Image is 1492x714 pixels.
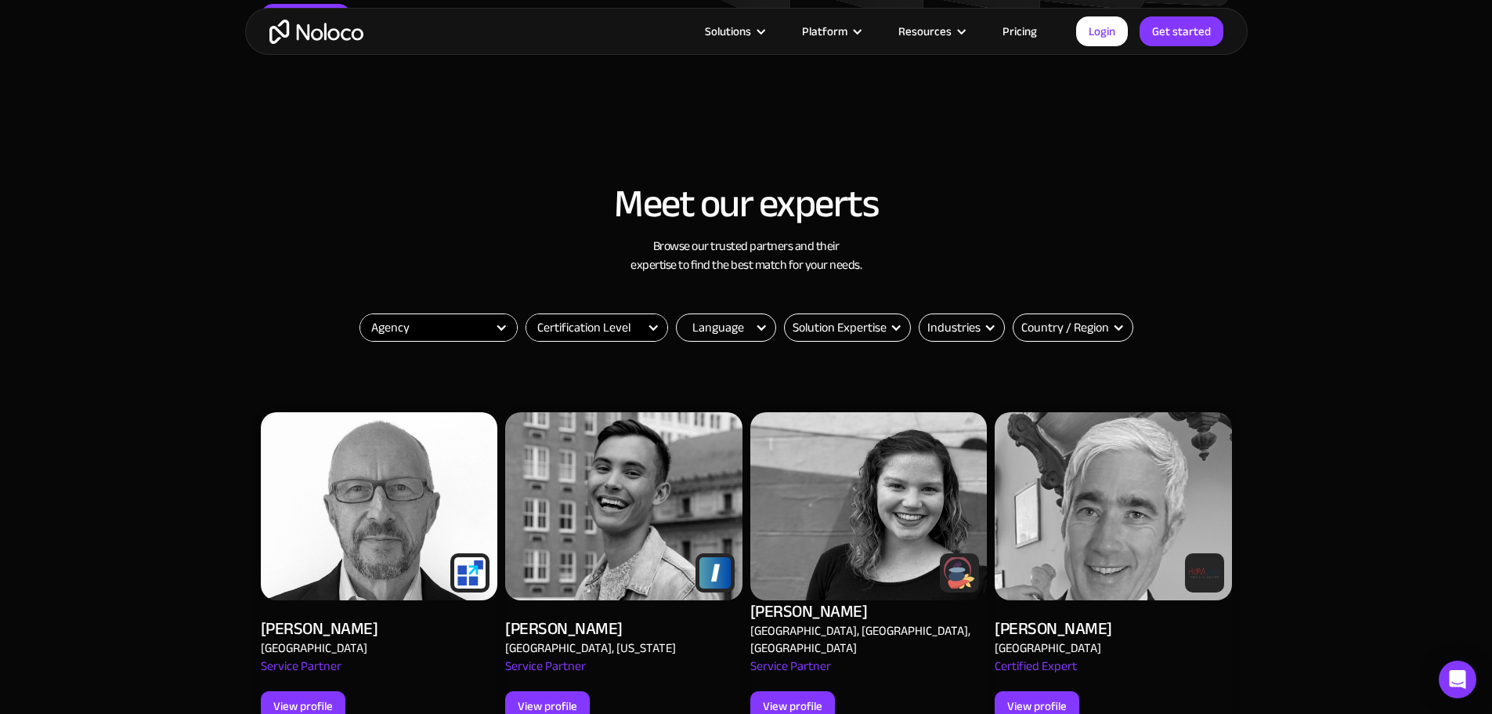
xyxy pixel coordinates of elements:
[995,657,1077,691] div: Certified Expert
[784,314,911,342] div: Solution Expertise
[802,21,847,42] div: Platform
[1439,661,1476,698] div: Open Intercom Messenger
[782,21,879,42] div: Platform
[685,21,782,42] div: Solutions
[1076,16,1128,46] a: Login
[705,21,751,42] div: Solutions
[919,314,1005,342] div: Industries
[505,618,623,640] div: [PERSON_NAME]
[526,314,668,342] form: Filter
[1013,314,1133,342] form: Email Form
[750,600,868,622] div: [PERSON_NAME]
[1013,314,1133,342] div: Country / Region
[261,183,1232,225] h2: Meet our experts
[995,618,1112,640] div: [PERSON_NAME]
[505,412,742,600] img: Alex Vyshnevskiy - Noloco app builder Expert
[995,640,1101,657] div: [GEOGRAPHIC_DATA]
[750,622,980,657] div: [GEOGRAPHIC_DATA], [GEOGRAPHIC_DATA], [GEOGRAPHIC_DATA]
[261,657,341,691] div: Service Partner
[927,318,981,337] div: Industries
[676,314,776,342] form: Email Form
[750,412,988,600] img: Alex Vyshnevskiy - Noloco app builder Expert
[793,318,887,337] div: Solution Expertise
[261,618,378,640] div: [PERSON_NAME]
[261,412,498,600] img: Alex Vyshnevskiy - Noloco app builder Expert
[269,20,363,44] a: home
[505,640,676,657] div: [GEOGRAPHIC_DATA], [US_STATE]
[505,657,586,691] div: Service Partner
[750,657,831,691] div: Service Partner
[1021,318,1109,337] div: Country / Region
[784,314,911,342] form: Email Form
[261,237,1232,274] h3: Browse our trusted partners and their expertise to find the best match for your needs.
[692,318,744,337] div: Language
[676,314,776,342] div: Language
[919,314,1005,342] form: Email Form
[1140,16,1223,46] a: Get started
[995,412,1232,600] img: Alex Vyshnevskiy - Noloco app builder Expert
[879,21,983,42] div: Resources
[261,640,367,657] div: [GEOGRAPHIC_DATA]
[359,314,518,342] form: Filter
[898,21,952,42] div: Resources
[983,21,1057,42] a: Pricing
